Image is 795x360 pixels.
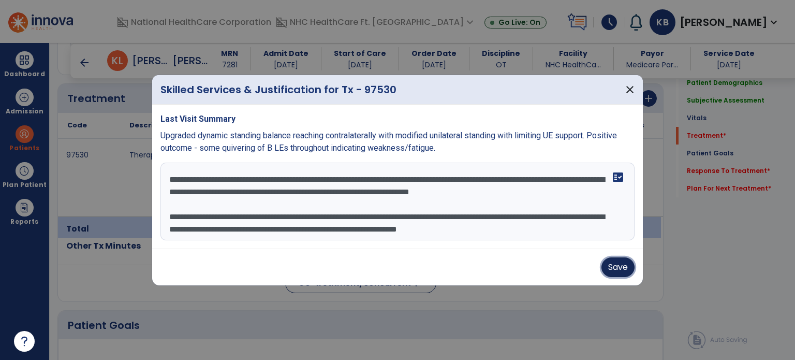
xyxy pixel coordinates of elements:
[160,114,235,124] span: Last Visit Summary
[160,82,396,97] p: Skilled Services & Justification for Tx - 97530
[160,131,617,153] span: Upgraded dynamic standing balance reaching contralaterally with modified unilateral standing with...
[612,171,624,183] span: fact_check
[617,75,643,104] button: close
[601,257,635,277] button: Save
[624,83,636,96] span: close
